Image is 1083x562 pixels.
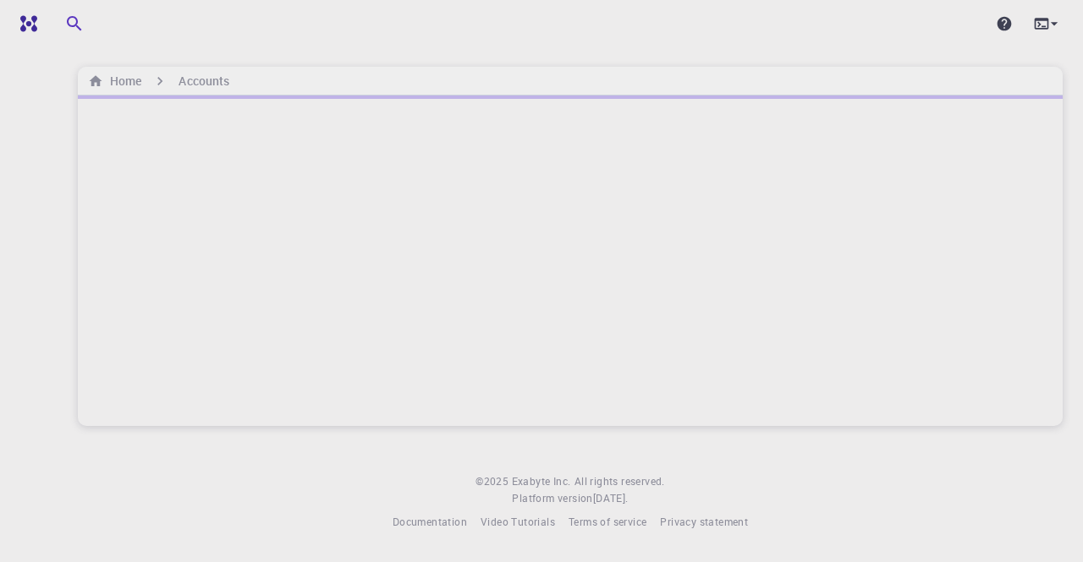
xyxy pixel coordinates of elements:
span: Documentation [393,515,467,528]
h6: Accounts [179,72,229,90]
span: Exabyte Inc. [512,474,571,488]
a: Documentation [393,514,467,531]
a: Privacy statement [660,514,748,531]
span: Video Tutorials [481,515,555,528]
span: Privacy statement [660,515,748,528]
a: Video Tutorials [481,514,555,531]
span: All rights reserved. [574,473,665,490]
span: Platform version [512,490,592,507]
span: Terms of service [569,515,646,528]
h6: Home [103,72,141,90]
a: Terms of service [569,514,646,531]
span: © 2025 [476,473,511,490]
img: logo [14,15,37,32]
a: Exabyte Inc. [512,473,571,490]
a: [DATE]. [593,490,629,507]
nav: breadcrumb [85,72,233,90]
span: [DATE] . [593,491,629,505]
